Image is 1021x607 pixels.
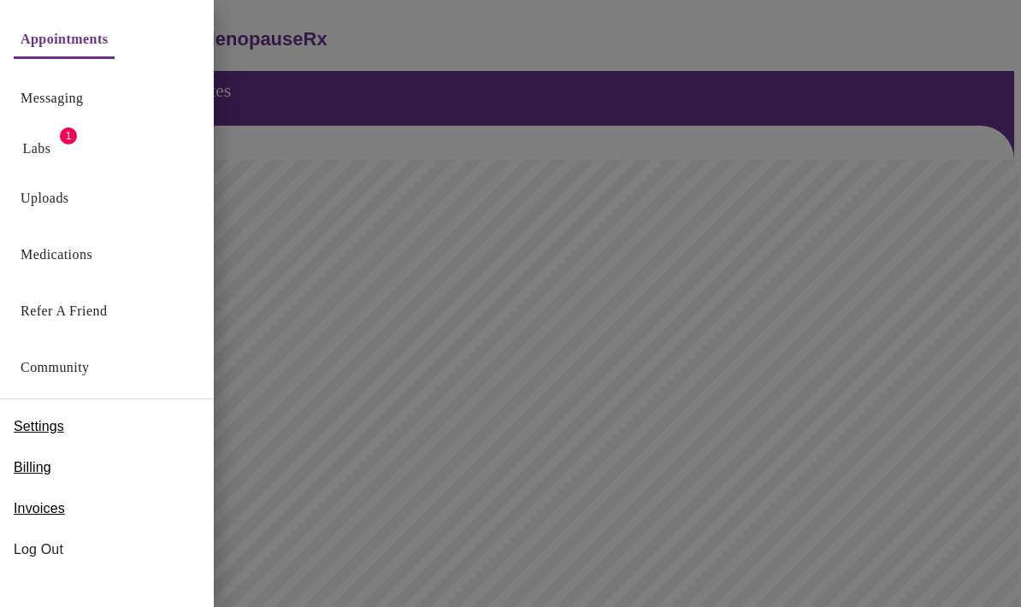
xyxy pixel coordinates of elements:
a: Appointments [21,27,108,51]
span: Settings [14,416,64,437]
a: Labs [23,137,51,161]
span: Invoices [14,498,65,519]
a: Billing [14,454,51,481]
button: Community [14,351,97,385]
a: Community [21,356,90,380]
button: Labs [9,132,64,166]
a: Messaging [21,86,83,110]
a: Invoices [14,495,65,522]
a: Settings [14,413,64,440]
span: 1 [60,127,77,144]
button: Refer a Friend [14,294,115,328]
button: Appointments [14,22,115,59]
button: Uploads [14,181,76,215]
button: Medications [14,238,99,272]
button: Messaging [14,81,90,115]
span: Billing [14,457,51,478]
span: Log Out [14,539,200,560]
a: Refer a Friend [21,299,108,323]
a: Medications [21,243,92,267]
a: Uploads [21,186,69,210]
